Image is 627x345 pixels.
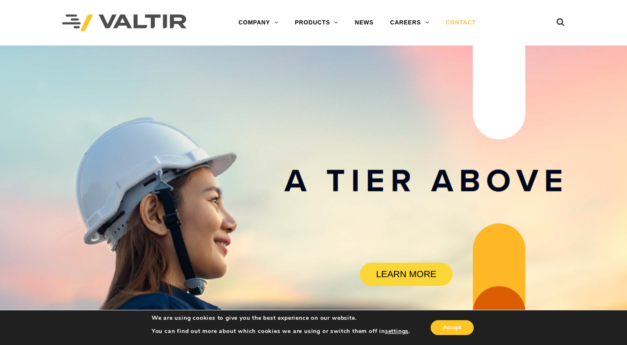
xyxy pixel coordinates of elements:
[152,314,410,322] p: We are using cookies to give you the best experience on our website.
[286,14,346,31] a: PRODUCTS
[437,14,484,31] a: CONTACT
[152,328,410,335] p: You can find out more about which cookies we are using or switch them off in .
[230,14,286,31] a: COMPANY
[431,320,474,335] button: Accept
[360,263,453,286] a: LEARN MORE
[62,14,186,31] img: Valtir
[382,14,437,31] a: CAREERS
[385,328,409,335] button: settings
[346,14,382,31] a: NEWS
